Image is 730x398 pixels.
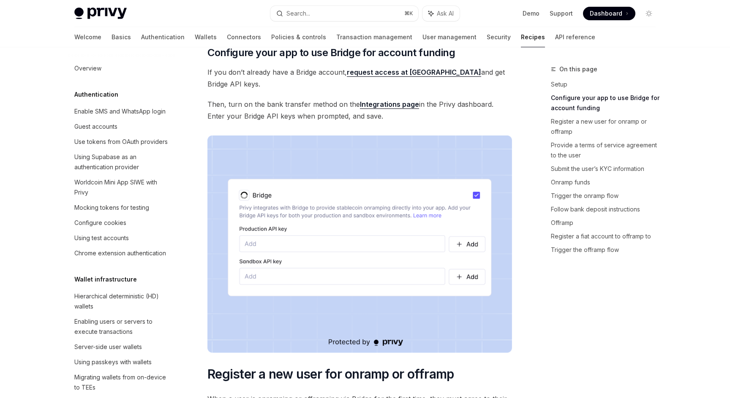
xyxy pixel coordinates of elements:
[74,152,171,172] div: Using Supabase as an authentication provider
[74,291,171,311] div: Hierarchical deterministic (HD) wallets
[195,27,217,47] a: Wallets
[207,366,454,382] span: Register a new user for onramp or offramp
[74,248,166,258] div: Chrome extension authentication
[590,9,622,18] span: Dashboard
[74,106,166,116] div: Enable SMS and WhatsApp login
[551,176,662,189] a: Onramp funds
[583,7,635,20] a: Dashboard
[68,230,176,246] a: Using test accounts
[74,63,101,73] div: Overview
[347,68,481,77] a: request access at [GEOGRAPHIC_DATA]
[422,6,460,21] button: Ask AI
[551,230,662,243] a: Register a fiat account to offramp to
[551,138,662,162] a: Provide a terms of service agreement to the user
[487,27,511,47] a: Security
[68,134,176,149] a: Use tokens from OAuth providers
[74,342,142,352] div: Server-side user wallets
[523,9,539,18] a: Demo
[74,233,129,243] div: Using test accounts
[68,200,176,215] a: Mocking tokens for testing
[74,177,171,198] div: Worldcoin Mini App SIWE with Privy
[74,317,171,337] div: Enabling users or servers to execute transactions
[555,27,595,47] a: API reference
[551,243,662,257] a: Trigger the offramp flow
[642,7,656,20] button: Toggle dark mode
[74,122,117,132] div: Guest accounts
[207,66,512,90] span: If you don’t already have a Bridge account, and get Bridge API keys.
[404,10,413,17] span: ⌘ K
[74,274,137,284] h5: Wallet infrastructure
[68,314,176,339] a: Enabling users or servers to execute transactions
[271,27,326,47] a: Policies & controls
[227,27,261,47] a: Connectors
[270,6,418,21] button: Search...⌘K
[551,162,662,176] a: Submit the user’s KYC information
[112,27,131,47] a: Basics
[551,115,662,138] a: Register a new user for onramp or offramp
[286,8,310,19] div: Search...
[551,78,662,91] a: Setup
[207,135,512,353] img: Bridge Configuration
[437,9,454,18] span: Ask AI
[559,64,597,74] span: On this page
[74,218,126,228] div: Configure cookies
[74,89,118,100] h5: Authentication
[551,216,662,230] a: Offramp
[521,27,545,47] a: Recipes
[141,27,185,47] a: Authentication
[74,357,152,367] div: Using passkeys with wallets
[550,9,573,18] a: Support
[551,189,662,203] a: Trigger the onramp flow
[68,246,176,261] a: Chrome extension authentication
[68,289,176,314] a: Hierarchical deterministic (HD) wallets
[68,355,176,370] a: Using passkeys with wallets
[207,46,455,60] span: Configure your app to use Bridge for account funding
[68,339,176,355] a: Server-side user wallets
[336,27,412,47] a: Transaction management
[68,370,176,395] a: Migrating wallets from on-device to TEEs
[68,215,176,230] a: Configure cookies
[68,119,176,134] a: Guest accounts
[74,203,149,213] div: Mocking tokens for testing
[74,8,127,19] img: light logo
[68,61,176,76] a: Overview
[207,98,512,122] span: Then, turn on the bank transfer method on the in the Privy dashboard. Enter your Bridge API keys ...
[68,104,176,119] a: Enable SMS and WhatsApp login
[422,27,477,47] a: User management
[74,372,171,393] div: Migrating wallets from on-device to TEEs
[551,203,662,216] a: Follow bank deposit instructions
[74,137,168,147] div: Use tokens from OAuth providers
[551,91,662,115] a: Configure your app to use Bridge for account funding
[68,149,176,175] a: Using Supabase as an authentication provider
[360,100,419,109] a: Integrations page
[68,175,176,200] a: Worldcoin Mini App SIWE with Privy
[74,27,101,47] a: Welcome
